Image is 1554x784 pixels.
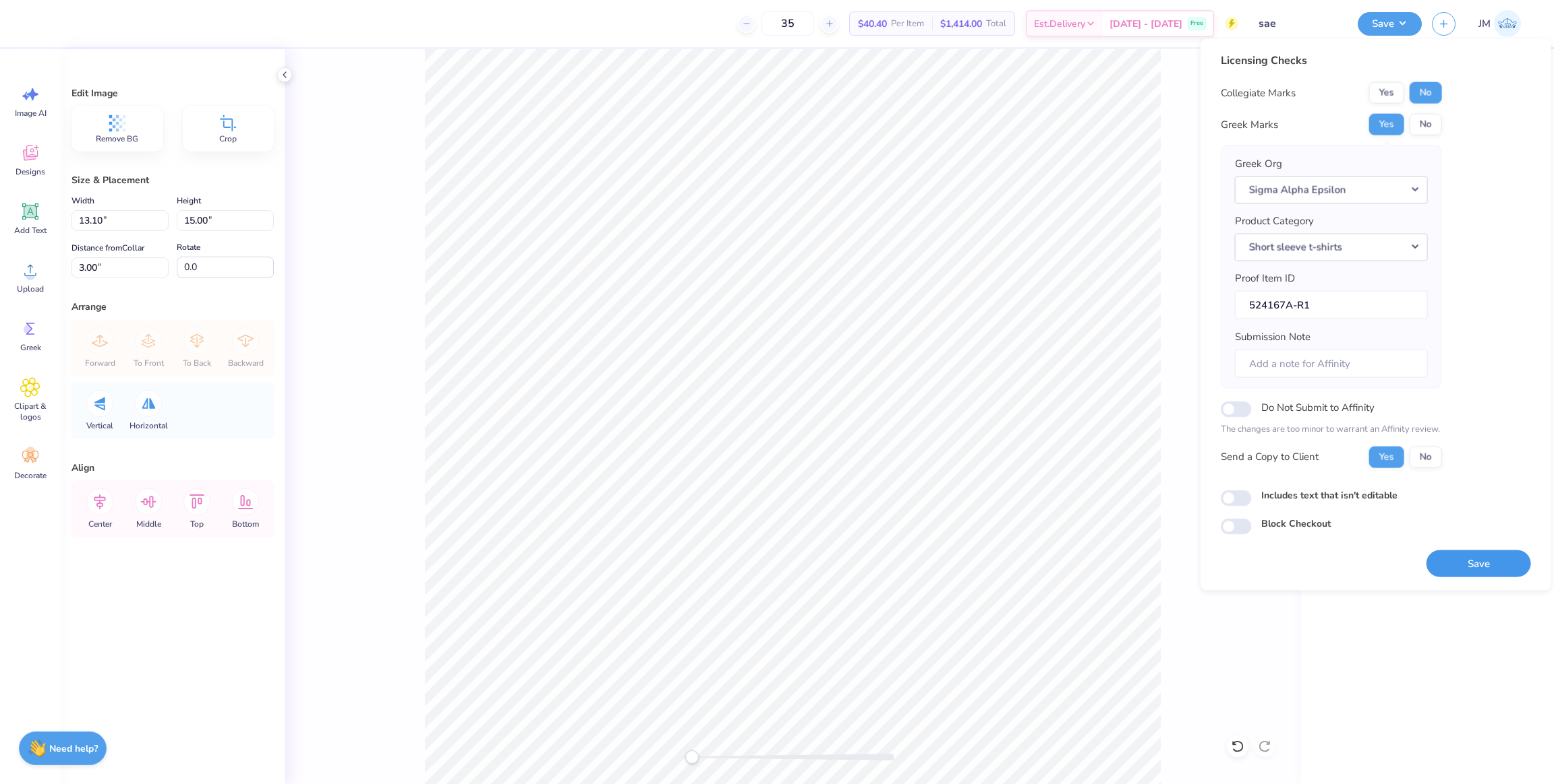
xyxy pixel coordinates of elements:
[1235,271,1295,286] label: Proof Item ID
[71,193,94,209] label: Width
[177,193,201,209] label: Height
[1494,10,1521,37] img: John Michael Binayas
[20,342,41,353] span: Greek
[14,225,47,236] span: Add Text
[1478,16,1491,32] span: JM
[71,173,274,187] div: Size & Placement
[232,519,259,529] span: Bottom
[1472,10,1527,37] a: JM
[8,401,53,422] span: Clipart & logos
[1261,516,1331,530] label: Block Checkout
[986,17,1006,31] span: Total
[761,11,814,36] input: – –
[1235,156,1282,172] label: Greek Org
[1221,85,1296,100] div: Collegiate Marks
[1410,446,1442,467] button: No
[1427,550,1531,577] button: Save
[1235,214,1314,229] label: Product Category
[129,420,168,431] span: Horizontal
[190,519,204,529] span: Top
[71,86,274,100] div: Edit Image
[1190,19,1203,28] span: Free
[1221,449,1319,465] div: Send a Copy to Client
[1235,349,1428,378] input: Add a note for Affinity
[17,284,44,294] span: Upload
[1034,17,1085,31] span: Est. Delivery
[1369,82,1404,104] button: Yes
[71,300,274,314] div: Arrange
[1410,82,1442,104] button: No
[49,742,98,755] strong: Need help?
[15,108,47,119] span: Image AI
[1261,399,1375,416] label: Do Not Submit to Affinity
[1248,10,1348,37] input: Untitled Design
[71,461,274,475] div: Align
[1221,53,1442,69] div: Licensing Checks
[1410,114,1442,135] button: No
[858,17,887,31] span: $40.40
[891,17,924,31] span: Per Item
[14,470,47,481] span: Decorate
[96,133,138,144] span: Remove BG
[88,519,112,529] span: Center
[1369,114,1404,135] button: Yes
[1221,423,1442,436] p: The changes are too minor to warrant an Affinity review.
[1235,176,1428,203] button: Sigma Alpha Epsilon
[71,240,144,256] label: Distance from Collar
[1110,17,1182,31] span: [DATE] - [DATE]
[685,750,699,764] div: Accessibility label
[1358,12,1422,36] button: Save
[177,239,200,255] label: Rotate
[1235,233,1428,261] button: Short sleeve t-shirts
[1369,446,1404,467] button: Yes
[136,519,161,529] span: Middle
[1235,329,1311,345] label: Submission Note
[16,166,45,177] span: Designs
[1221,117,1278,132] div: Greek Marks
[219,133,237,144] span: Crop
[940,17,982,31] span: $1,414.00
[1261,488,1398,502] label: Includes text that isn't editable
[86,420,113,431] span: Vertical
